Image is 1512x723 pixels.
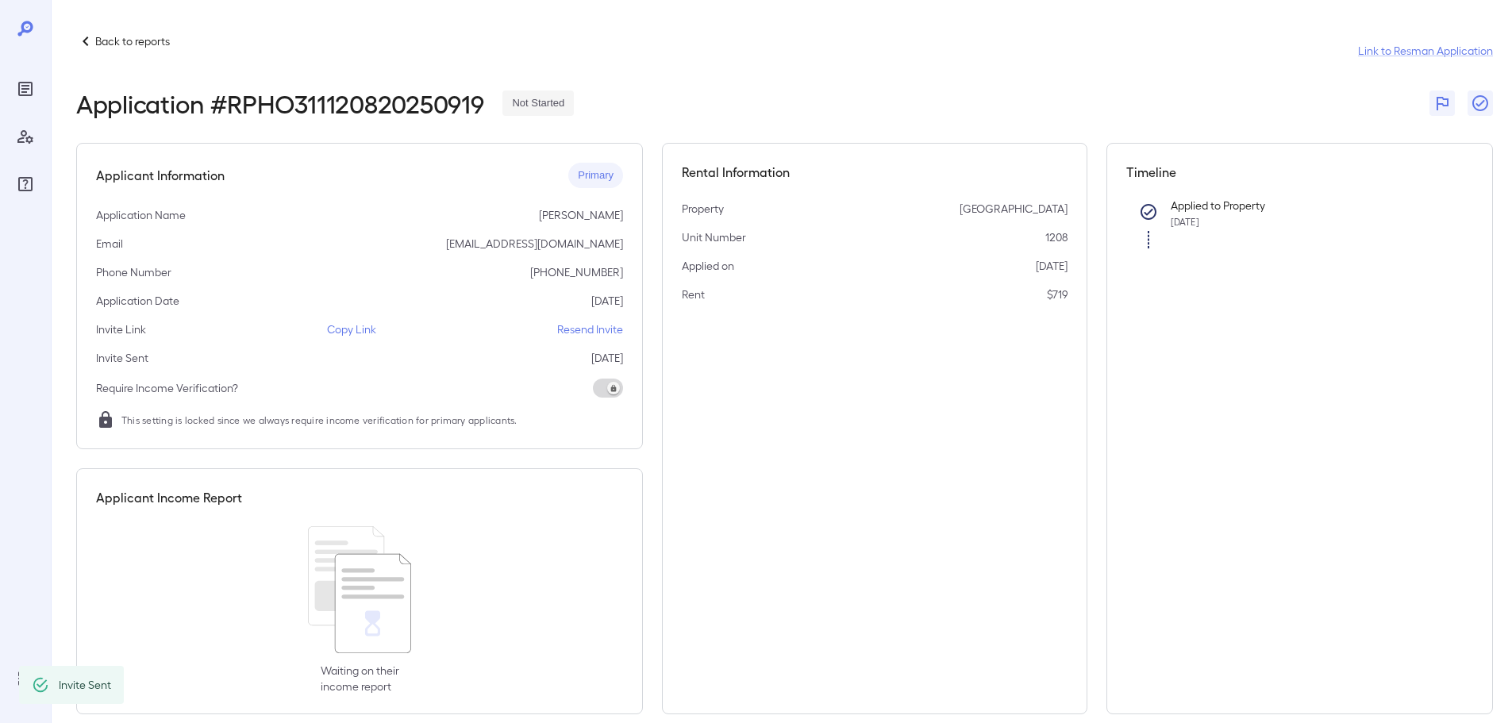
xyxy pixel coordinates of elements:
[96,293,179,309] p: Application Date
[1429,90,1455,116] button: Flag Report
[682,229,746,245] p: Unit Number
[591,350,623,366] p: [DATE]
[539,207,623,223] p: [PERSON_NAME]
[59,671,111,699] div: Invite Sent
[13,666,38,691] div: Log Out
[76,89,483,117] h2: Application # RPHO311120820250919
[682,201,724,217] p: Property
[96,207,186,223] p: Application Name
[96,488,242,507] h5: Applicant Income Report
[530,264,623,280] p: [PHONE_NUMBER]
[568,168,623,183] span: Primary
[1171,198,1449,213] p: Applied to Property
[1126,163,1474,182] h5: Timeline
[1045,229,1068,245] p: 1208
[13,124,38,149] div: Manage Users
[682,258,734,274] p: Applied on
[1047,287,1068,302] p: $719
[557,321,623,337] p: Resend Invite
[327,321,376,337] p: Copy Link
[446,236,623,252] p: [EMAIL_ADDRESS][DOMAIN_NAME]
[96,350,148,366] p: Invite Sent
[95,33,170,49] p: Back to reports
[321,663,399,694] p: Waiting on their income report
[96,321,146,337] p: Invite Link
[960,201,1068,217] p: [GEOGRAPHIC_DATA]
[96,380,238,396] p: Require Income Verification?
[13,76,38,102] div: Reports
[96,236,123,252] p: Email
[502,96,574,111] span: Not Started
[1036,258,1068,274] p: [DATE]
[682,163,1068,182] h5: Rental Information
[1171,216,1199,227] span: [DATE]
[121,412,517,428] span: This setting is locked since we always require income verification for primary applicants.
[13,171,38,197] div: FAQ
[682,287,705,302] p: Rent
[1358,43,1493,59] a: Link to Resman Application
[96,264,171,280] p: Phone Number
[1468,90,1493,116] button: Close Report
[96,166,225,185] h5: Applicant Information
[591,293,623,309] p: [DATE]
